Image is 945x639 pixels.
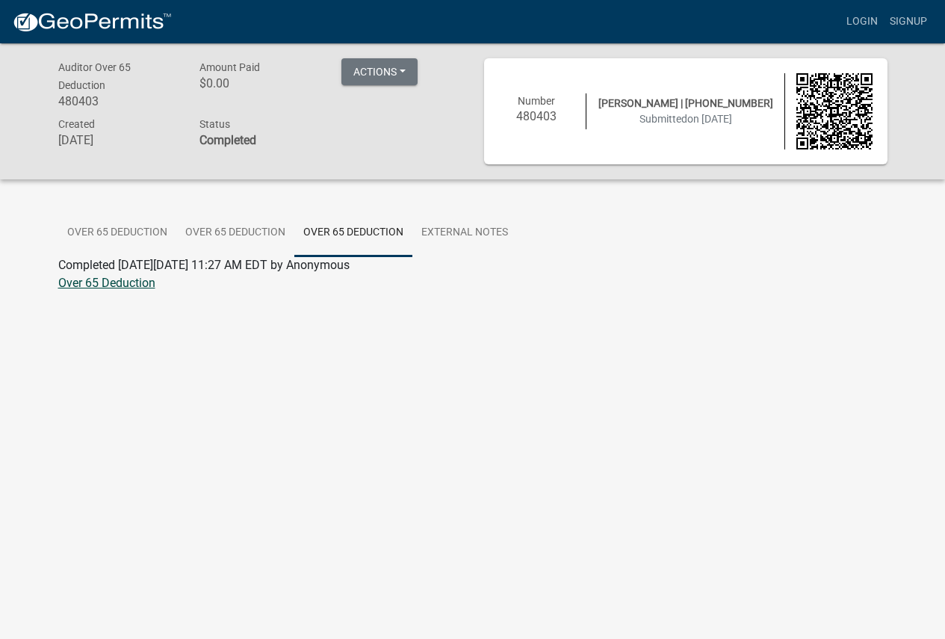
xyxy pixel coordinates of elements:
[199,118,230,130] span: Status
[199,133,256,147] strong: Completed
[518,95,555,107] span: Number
[199,76,319,90] h6: $0.00
[58,94,178,108] h6: 480403
[58,258,350,272] span: Completed [DATE][DATE] 11:27 AM EDT by Anonymous
[199,61,260,73] span: Amount Paid
[341,58,418,85] button: Actions
[58,61,131,91] span: Auditor Over 65 Deduction
[796,73,873,149] img: QR code
[639,113,732,125] span: Submitted on [DATE]
[58,133,178,147] h6: [DATE]
[598,97,773,109] span: [PERSON_NAME] | [PHONE_NUMBER]
[840,7,884,36] a: Login
[884,7,933,36] a: Signup
[294,209,412,257] a: Over 65 Deduction
[58,118,95,130] span: Created
[412,209,517,257] a: External Notes
[58,276,155,290] a: Over 65 Deduction
[499,109,575,123] h6: 480403
[58,209,176,257] a: Over 65 Deduction
[176,209,294,257] a: Over 65 Deduction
